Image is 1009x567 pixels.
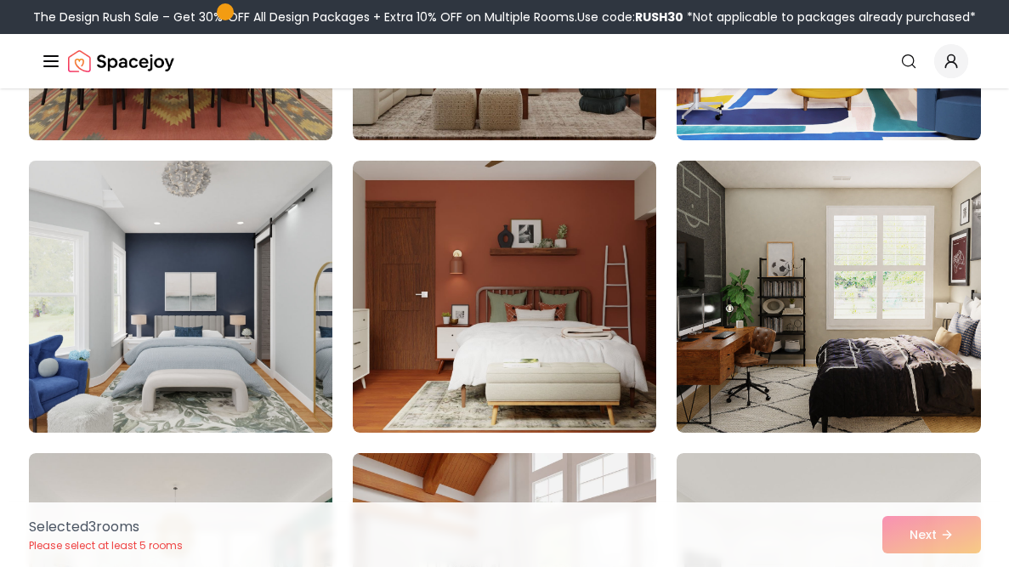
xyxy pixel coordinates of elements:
[41,34,968,88] nav: Global
[353,161,656,433] img: Room room-17
[29,539,183,553] p: Please select at least 5 rooms
[29,517,183,537] p: Selected 3 room s
[677,161,980,433] img: Room room-18
[577,9,683,26] span: Use code:
[33,9,976,26] div: The Design Rush Sale – Get 30% OFF All Design Packages + Extra 10% OFF on Multiple Rooms.
[21,154,340,439] img: Room room-16
[68,44,174,78] a: Spacejoy
[68,44,174,78] img: Spacejoy Logo
[635,9,683,26] b: RUSH30
[683,9,976,26] span: *Not applicable to packages already purchased*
